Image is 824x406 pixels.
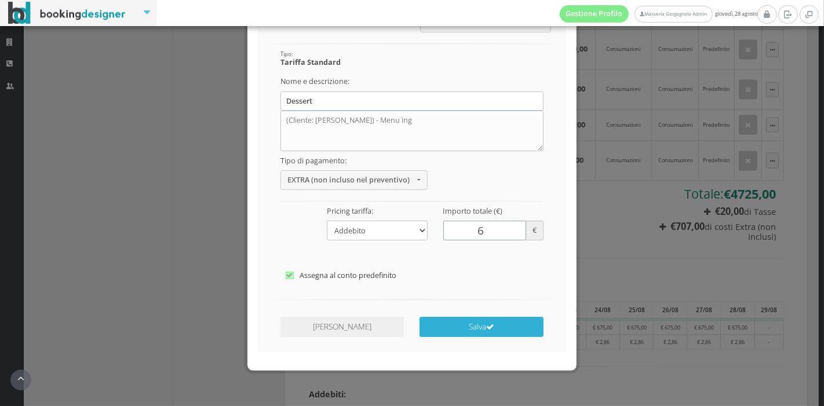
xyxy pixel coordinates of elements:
[8,2,126,24] img: BookingDesigner.com
[420,317,543,337] button: Salva
[327,207,427,215] h5: Pricing tariffa:
[280,50,293,58] small: Tipo:
[560,5,757,23] span: giovedì, 28 agosto
[287,175,414,184] span: EXTRA (non incluso nel preventivo)
[280,92,544,111] input: Inserisci il nome dell'articolo
[280,156,427,165] h5: Tipo di pagamento:
[327,221,427,240] select: Seleziona il tipo di pricing
[286,269,538,283] label: Assegna al conto predefinito
[280,57,341,67] b: Tariffa Standard
[635,6,712,23] a: Masseria Gorgognolo Admin
[280,317,404,337] button: [PERSON_NAME]
[280,77,544,86] h5: Nome e descrizione:
[526,221,544,240] span: €
[280,111,544,151] textarea: (Cliente: [PERSON_NAME]) - Menu ing
[560,5,629,23] a: Gestione Profilo
[280,170,427,189] button: EXTRA (non incluso nel preventivo)
[443,207,544,215] h5: Importo totale (€)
